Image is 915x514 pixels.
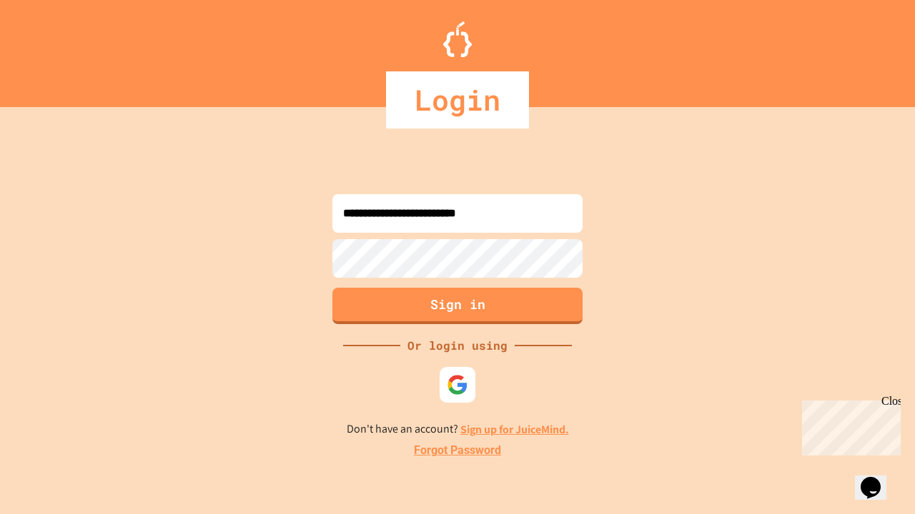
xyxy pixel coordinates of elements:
iframe: chat widget [796,395,901,455]
a: Forgot Password [414,442,501,459]
button: Sign in [332,288,583,324]
iframe: chat widget [855,457,901,500]
p: Don't have an account? [347,420,569,438]
div: Or login using [400,337,515,354]
a: Sign up for JuiceMind. [460,422,569,437]
div: Chat with us now!Close [6,6,99,91]
img: google-icon.svg [447,374,468,395]
div: Login [386,71,529,128]
img: Logo.svg [443,21,472,57]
